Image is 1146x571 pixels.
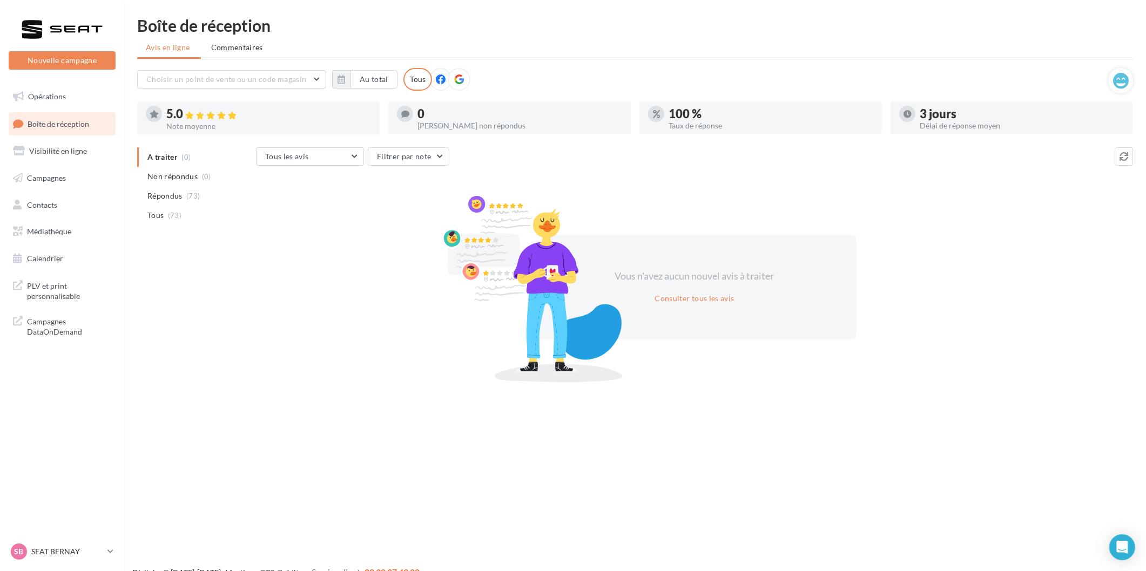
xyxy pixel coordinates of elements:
[332,70,397,89] button: Au total
[186,192,200,200] span: (73)
[147,191,183,201] span: Répondus
[417,122,622,130] div: [PERSON_NAME] non répondus
[147,210,164,221] span: Tous
[27,173,66,182] span: Campagnes
[6,310,118,342] a: Campagnes DataOnDemand
[27,314,111,337] span: Campagnes DataOnDemand
[27,278,111,302] span: PLV et print personnalisable
[211,43,263,52] span: Commentaires
[147,171,198,182] span: Non répondus
[6,112,118,135] a: Boîte de réception
[166,123,371,130] div: Note moyenne
[403,68,432,91] div: Tous
[15,546,24,557] span: SB
[27,227,71,236] span: Médiathèque
[9,51,116,70] button: Nouvelle campagne
[27,200,57,209] span: Contacts
[137,17,1133,33] div: Boîte de réception
[31,546,103,557] p: SEAT BERNAY
[168,211,181,220] span: (73)
[28,119,89,128] span: Boîte de réception
[6,220,118,243] a: Médiathèque
[256,147,364,166] button: Tous les avis
[6,140,118,162] a: Visibilité en ligne
[146,74,306,84] span: Choisir un point de vente ou un code magasin
[202,172,211,181] span: (0)
[920,122,1124,130] div: Délai de réponse moyen
[6,85,118,108] a: Opérations
[137,70,326,89] button: Choisir un point de vente ou un code magasin
[669,122,873,130] div: Taux de réponse
[1109,534,1135,560] div: Open Intercom Messenger
[166,108,371,120] div: 5.0
[602,269,787,283] div: Vous n'avez aucun nouvel avis à traiter
[265,152,309,161] span: Tous les avis
[9,541,116,562] a: SB SEAT BERNAY
[417,108,622,120] div: 0
[28,92,66,101] span: Opérations
[6,274,118,306] a: PLV et print personnalisable
[350,70,397,89] button: Au total
[920,108,1124,120] div: 3 jours
[6,194,118,216] a: Contacts
[650,292,738,305] button: Consulter tous les avis
[669,108,873,120] div: 100 %
[6,167,118,189] a: Campagnes
[6,247,118,270] a: Calendrier
[368,147,449,166] button: Filtrer par note
[29,146,87,155] span: Visibilité en ligne
[27,254,63,263] span: Calendrier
